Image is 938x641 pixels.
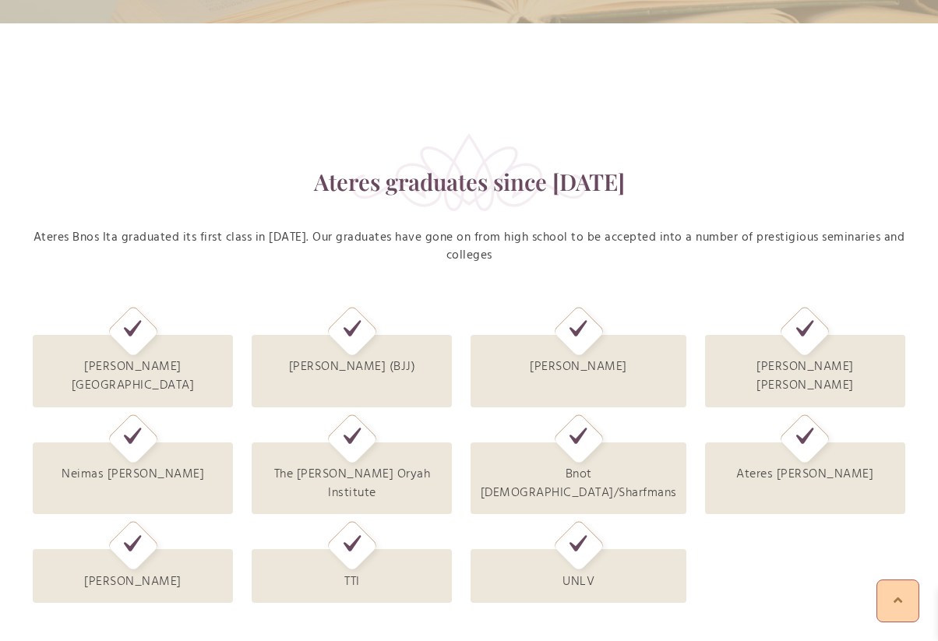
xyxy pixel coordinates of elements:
[33,168,905,194] h2: Ateres graduates since [DATE]
[471,549,686,603] div: UNLV
[471,442,686,515] div: Bnot [DEMOGRAPHIC_DATA]/Sharfmans
[705,335,905,407] div: [PERSON_NAME] [PERSON_NAME]
[33,442,233,515] div: Neimas [PERSON_NAME]
[252,549,452,603] div: TTI
[705,442,905,515] div: Ateres [PERSON_NAME]
[33,335,233,407] div: [PERSON_NAME][GEOGRAPHIC_DATA]
[471,335,686,407] div: [PERSON_NAME]
[252,335,452,407] div: [PERSON_NAME] (BJJ)
[33,228,905,265] span: Ateres Bnos Ita graduated its first class in [DATE]. Our graduates have gone on from high school ...
[33,549,233,603] div: [PERSON_NAME]
[252,442,452,515] div: The [PERSON_NAME] Oryah Institute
